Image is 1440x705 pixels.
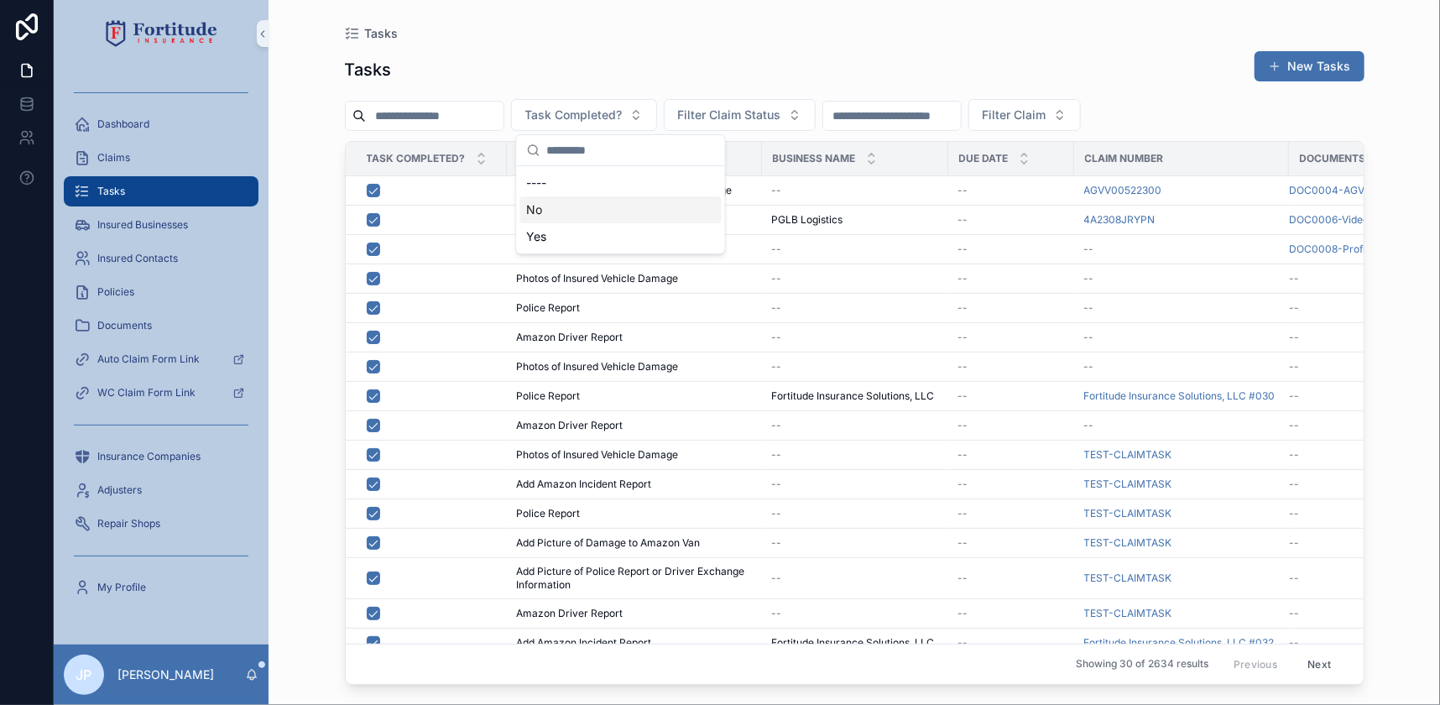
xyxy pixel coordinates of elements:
span: -- [1290,536,1300,550]
span: -- [772,448,782,462]
span: Documents [97,319,152,332]
span: TEST-CLAIMTASK [1084,478,1172,491]
span: Photos of Insured Vehicle Damage [517,360,679,373]
span: -- [1290,572,1300,585]
span: -- [958,536,968,550]
span: JP [76,665,92,685]
span: -- [772,360,782,373]
a: WC Claim Form Link [64,378,258,408]
div: scrollable content [54,67,269,624]
p: [PERSON_NAME] [117,666,214,683]
span: -- [958,360,968,373]
div: Yes [520,223,722,250]
span: -- [772,507,782,520]
a: Fortitude Insurance Solutions, LLC #032 [1084,636,1275,650]
span: Amazon Driver Report [517,419,623,432]
span: Police Report [517,389,581,403]
a: Dashboard [64,109,258,139]
a: AGVV00522300 [1084,184,1162,197]
a: Tasks [64,176,258,206]
a: DOC0004-AGVV00522300 - Picture [1290,184,1410,197]
span: -- [772,272,782,285]
span: -- [1290,301,1300,315]
a: DOC0006-Video of Incident [1290,213,1410,227]
a: Policies [64,277,258,307]
span: TEST-CLAIMTASK [1084,572,1172,585]
span: My Profile [97,581,146,594]
span: PGLB Logistics [772,213,843,227]
span: -- [1290,507,1300,520]
span: -- [1084,243,1094,256]
span: Fortitude Insurance Solutions, LLC [772,389,935,403]
span: -- [958,272,968,285]
span: Photos of Insured Vehicle Damage [517,448,679,462]
button: Select Button [511,99,657,131]
span: -- [958,243,968,256]
a: 4A2308JRYPN [1084,213,1156,227]
a: TEST-CLAIMTASK [1084,507,1172,520]
a: Tasks [345,25,399,42]
span: WC Claim Form Link [97,386,196,399]
span: Police Report [517,301,581,315]
span: Dashboard [97,117,149,131]
button: Select Button [664,99,816,131]
span: -- [772,536,782,550]
span: -- [772,419,782,432]
a: Insurance Companies [64,441,258,472]
a: DOC0008-Profile Picture [1290,243,1410,256]
span: Adjusters [97,483,142,497]
div: ---- [520,170,722,196]
span: -- [1290,389,1300,403]
span: -- [958,389,968,403]
span: Business Name [773,152,856,165]
a: New Tasks [1255,51,1364,81]
span: -- [1290,272,1300,285]
div: Suggestions [517,166,725,253]
span: Add Picture of Police Report or Driver Exchange Information [517,565,752,592]
a: Claims [64,143,258,173]
a: Documents [64,311,258,341]
span: -- [1290,448,1300,462]
a: TEST-CLAIMTASK [1084,607,1172,620]
span: -- [772,301,782,315]
span: -- [1290,360,1300,373]
span: Filter Claim [983,107,1046,123]
span: Filter Claim Status [678,107,781,123]
img: App logo [106,20,217,47]
span: Fortitude Insurance Solutions, LLC [772,636,935,650]
a: Repair Shops [64,509,258,539]
h1: Tasks [345,58,392,81]
span: -- [958,301,968,315]
a: Insured Businesses [64,210,258,240]
span: -- [958,607,968,620]
span: -- [958,331,968,344]
span: -- [1084,331,1094,344]
span: -- [958,448,968,462]
span: -- [958,478,968,491]
a: Auto Claim Form Link [64,344,258,374]
a: Adjusters [64,475,258,505]
span: -- [1290,331,1300,344]
span: -- [1084,419,1094,432]
span: Photos of Insured Vehicle Damage [517,272,679,285]
a: My Profile [64,572,258,603]
a: TEST-CLAIMTASK [1084,536,1172,550]
span: -- [958,572,968,585]
span: Tasks [97,185,125,198]
span: Auto Claim Form Link [97,352,200,366]
a: Fortitude Insurance Solutions, LLC #030 [1084,389,1276,403]
span: -- [772,331,782,344]
span: -- [772,572,782,585]
span: -- [1084,360,1094,373]
span: -- [958,213,968,227]
span: Add Amazon Incident Report [517,478,652,491]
